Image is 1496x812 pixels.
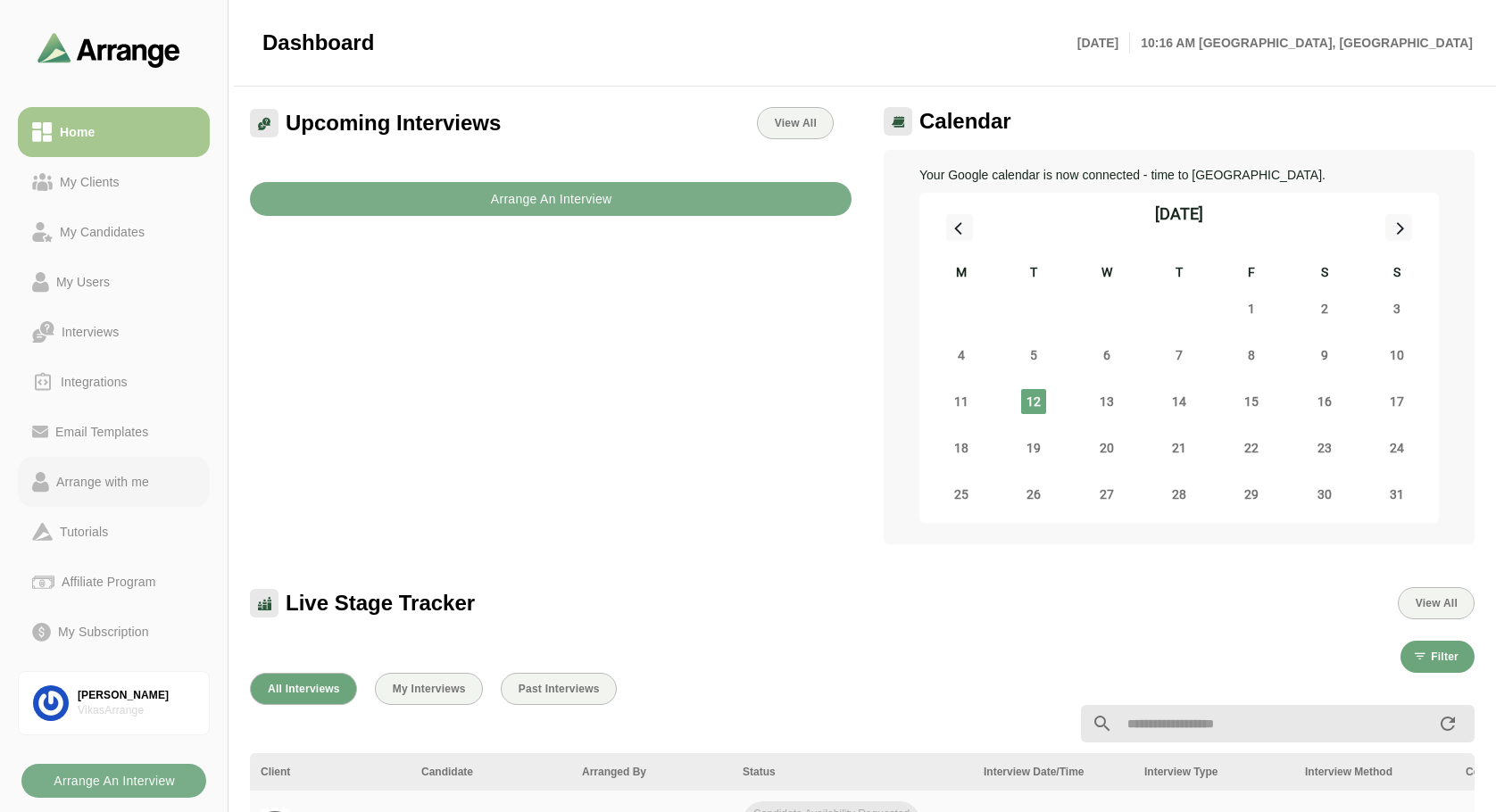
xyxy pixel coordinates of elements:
span: Monday 25 August 2025 [949,482,974,507]
div: Affiliate Program [54,571,162,592]
span: Wednesday 27 August 2025 [1094,482,1119,507]
div: [PERSON_NAME] [78,688,195,703]
p: Your Google calendar is now connected - time to [GEOGRAPHIC_DATA]. [919,164,1439,186]
span: Tuesday 19 August 2025 [1021,435,1046,460]
span: Sunday 3 August 2025 [1384,296,1409,321]
span: Monday 18 August 2025 [949,435,974,460]
span: Calendar [919,108,1011,135]
a: My Clients [18,157,210,207]
span: Saturday 9 August 2025 [1312,343,1337,368]
a: Email Templates [18,407,210,457]
b: Arrange An Interview [53,764,175,798]
span: Sunday 17 August 2025 [1384,389,1409,414]
div: Integrations [54,371,135,393]
span: Saturday 23 August 2025 [1312,435,1337,460]
span: Friday 8 August 2025 [1239,343,1264,368]
a: My Users [18,257,210,307]
span: Friday 1 August 2025 [1239,296,1264,321]
button: Arrange An Interview [250,182,852,216]
b: Arrange An Interview [490,182,612,216]
p: 10:16 AM [GEOGRAPHIC_DATA], [GEOGRAPHIC_DATA] [1130,32,1473,54]
div: M [925,262,997,286]
div: Arranged By [582,764,721,780]
div: My Candidates [53,221,152,243]
div: Interview Date/Time [984,764,1123,780]
span: All Interviews [267,683,340,695]
span: Thursday 28 August 2025 [1167,482,1192,507]
span: Tuesday 26 August 2025 [1021,482,1046,507]
a: View All [757,107,834,139]
span: Thursday 21 August 2025 [1167,435,1192,460]
div: T [1143,262,1215,286]
span: Friday 15 August 2025 [1239,389,1264,414]
div: Interview Type [1144,764,1284,780]
div: My Users [49,271,117,293]
span: Saturday 2 August 2025 [1312,296,1337,321]
span: Saturday 16 August 2025 [1312,389,1337,414]
div: Interview Method [1305,764,1444,780]
div: Home [53,121,102,143]
div: [DATE] [1155,202,1203,227]
span: View All [1415,597,1458,609]
div: My Clients [53,171,127,193]
span: Thursday 7 August 2025 [1167,343,1192,368]
a: Affiliate Program [18,557,210,607]
div: W [1070,262,1143,286]
div: S [1288,262,1360,286]
button: Past Interviews [501,673,617,705]
div: Interviews [54,321,126,343]
span: Filter [1430,650,1459,663]
div: Arrange with me [49,471,156,493]
span: Live Stage Tracker [286,590,475,617]
span: Wednesday 13 August 2025 [1094,389,1119,414]
span: Friday 22 August 2025 [1239,435,1264,460]
span: Sunday 24 August 2025 [1384,435,1409,460]
button: My Interviews [375,673,483,705]
span: Past Interviews [518,683,600,695]
div: Tutorials [53,521,115,543]
span: Wednesday 6 August 2025 [1094,343,1119,368]
span: Saturday 30 August 2025 [1312,482,1337,507]
span: Friday 29 August 2025 [1239,482,1264,507]
a: My Subscription [18,607,210,657]
span: Monday 11 August 2025 [949,389,974,414]
span: Dashboard [262,29,374,56]
a: My Candidates [18,207,210,257]
span: Wednesday 20 August 2025 [1094,435,1119,460]
div: Client [261,764,400,780]
div: My Subscription [51,621,156,642]
button: View All [1398,587,1475,619]
span: Upcoming Interviews [286,110,501,137]
a: [PERSON_NAME]VikasArrange [18,671,210,735]
span: My Interviews [392,683,466,695]
div: S [1361,262,1434,286]
div: Email Templates [48,421,155,443]
p: [DATE] [1077,32,1130,54]
span: Sunday 10 August 2025 [1384,343,1409,368]
div: Status [743,764,962,780]
button: All Interviews [250,673,357,705]
a: Home [18,107,210,157]
span: Tuesday 12 August 2025 [1021,389,1046,414]
button: Filter [1400,641,1475,673]
div: T [997,262,1069,286]
a: Arrange with me [18,457,210,507]
div: Candidate [421,764,561,780]
a: Interviews [18,307,210,357]
div: VikasArrange [78,703,195,718]
div: F [1216,262,1288,286]
span: Monday 4 August 2025 [949,343,974,368]
a: Integrations [18,357,210,407]
i: appended action [1437,713,1459,734]
span: Thursday 14 August 2025 [1167,389,1192,414]
span: Tuesday 5 August 2025 [1021,343,1046,368]
span: View All [774,117,817,129]
a: Tutorials [18,507,210,557]
span: Sunday 31 August 2025 [1384,482,1409,507]
button: Arrange An Interview [21,764,206,798]
img: arrangeai-name-small-logo.4d2b8aee.svg [37,32,180,67]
